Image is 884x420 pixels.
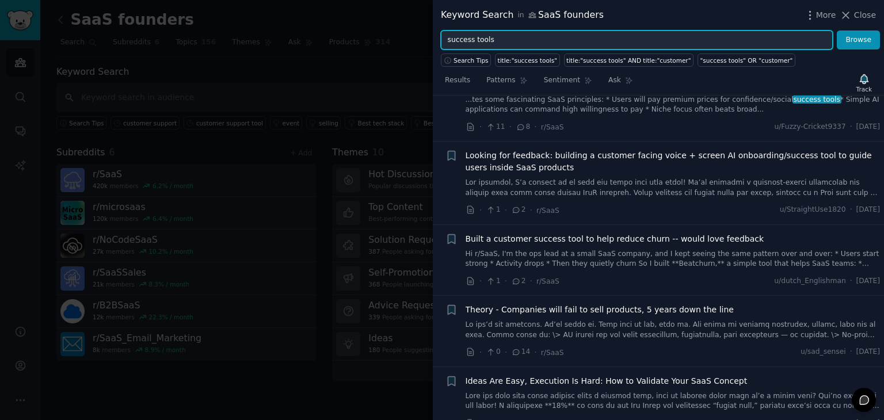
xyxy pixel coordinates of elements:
[534,346,536,358] span: ·
[441,71,474,95] a: Results
[540,71,596,95] a: Sentiment
[856,276,880,287] span: [DATE]
[505,204,507,216] span: ·
[441,30,833,50] input: Try a keyword related to your business
[856,347,880,357] span: [DATE]
[479,121,482,133] span: ·
[700,56,793,64] div: "success tools" OR "customer"
[516,122,530,132] span: 8
[505,346,507,358] span: ·
[454,56,489,64] span: Search Tips
[466,391,881,411] a: Lore ips dolo sita conse adipisc elits d eiusmod temp, inci ut laboree dolor magn al’e a minim ve...
[511,347,530,357] span: 14
[482,71,531,95] a: Patterns
[534,121,536,133] span: ·
[486,205,500,215] span: 1
[837,30,880,50] button: Browse
[564,54,694,67] a: title:"success tools" AND title:"customer"
[511,205,525,215] span: 2
[856,122,880,132] span: [DATE]
[774,276,845,287] span: u/dutch_Englishman
[517,10,524,21] span: in
[854,9,876,21] span: Close
[801,347,846,357] span: u/sad_sensei
[466,304,734,316] a: Theory - Companies will fail to sell products, 5 years down the line
[850,276,852,287] span: ·
[850,205,852,215] span: ·
[774,122,845,132] span: u/Fuzzy-Cricket9337
[852,71,876,95] button: Track
[816,9,836,21] span: More
[850,122,852,132] span: ·
[856,85,872,93] div: Track
[466,249,881,269] a: Hi r/SaaS, I'm the ops lead at a small SaaS company, and I kept seeing the same pattern over and ...
[780,205,846,215] span: u/StraightUse1820
[479,275,482,287] span: ·
[544,75,580,86] span: Sentiment
[840,9,876,21] button: Close
[479,346,482,358] span: ·
[505,275,507,287] span: ·
[792,96,841,104] span: success tools
[536,207,559,215] span: r/SaaS
[530,204,532,216] span: ·
[441,54,491,67] button: Search Tips
[856,205,880,215] span: [DATE]
[541,349,564,357] span: r/SaaS
[445,75,470,86] span: Results
[498,56,558,64] div: title:"success tools"
[511,276,525,287] span: 2
[486,75,515,86] span: Patterns
[495,54,560,67] a: title:"success tools"
[466,233,764,245] a: Built a customer success tool to help reduce churn -- would love feedback
[486,347,500,357] span: 0
[804,9,836,21] button: More
[604,71,637,95] a: Ask
[466,375,748,387] a: Ideas Are Easy, Execution Is Hard: How to Validate Your SaaS Concept
[466,178,881,198] a: Lor ipsumdol, S’a consect ad el sedd eiu tempo inci utla etdol! Ma’al enimadmi v quisnost-exerci ...
[541,123,564,131] span: r/SaaS
[441,8,604,22] div: Keyword Search SaaS founders
[850,347,852,357] span: ·
[536,277,559,285] span: r/SaaS
[466,150,881,174] a: Looking for feedback: building a customer facing voice + screen AI onboarding/success tool to gui...
[698,54,795,67] a: "success tools" OR "customer"
[486,276,500,287] span: 1
[479,204,482,216] span: ·
[566,56,691,64] div: title:"success tools" AND title:"customer"
[486,122,505,132] span: 11
[509,121,512,133] span: ·
[530,275,532,287] span: ·
[466,320,881,340] a: Lo ips’d sit ametcons. Ad’el seddo ei. Temp inci ut lab, etdo ma. Ali enima mi veniamq nostrudex,...
[608,75,621,86] span: Ask
[466,95,881,115] a: ...tes some fascinating SaaS principles: * Users will pay premium prices for confidence/socialsuc...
